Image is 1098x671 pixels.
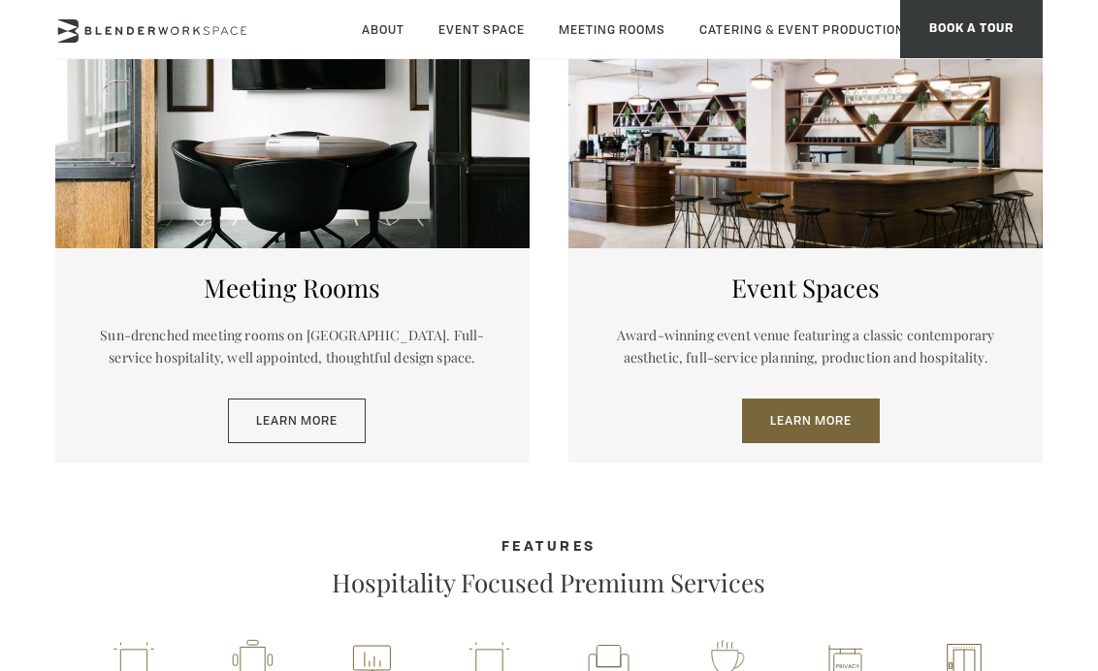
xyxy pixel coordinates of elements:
iframe: Chat Widget [749,423,1098,671]
p: Hospitality Focused Premium Services [210,567,888,597]
a: Learn More [742,399,880,443]
h5: Event Spaces [597,272,1014,303]
a: Learn More [228,399,366,443]
h4: Features [55,539,1044,555]
p: Award-winning event venue featuring a classic contemporary aesthetic, full-service planning, prod... [597,324,1014,370]
h5: Meeting Rooms [84,272,501,303]
p: Sun-drenched meeting rooms on [GEOGRAPHIC_DATA]. Full-service hospitality, well appointed, though... [84,324,501,370]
